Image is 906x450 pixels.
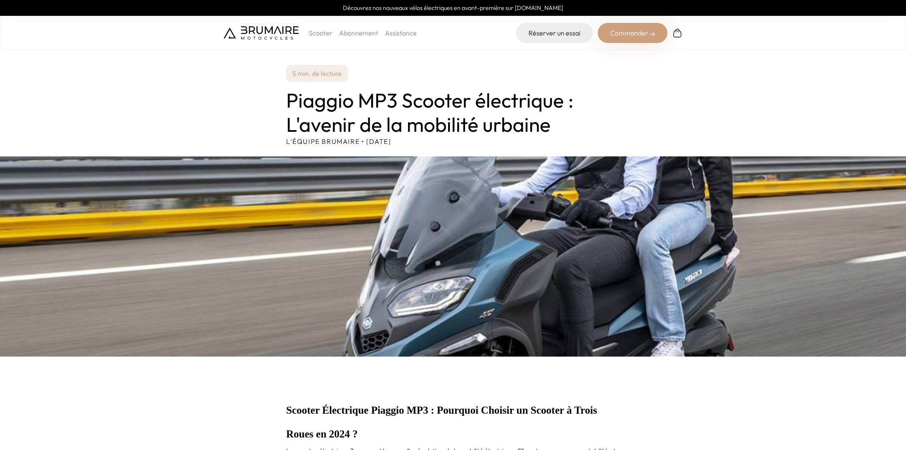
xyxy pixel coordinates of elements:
[286,136,620,146] p: L'équipe Brumaire • [DATE]
[385,29,417,37] a: Assistance
[309,28,332,38] p: Scooter
[286,405,597,440] strong: Scooter Électrique Piaggio MP3 : Pourquoi Choisir un Scooter à Trois Roues en 2024 ?
[286,88,620,136] h1: Piaggio MP3 Scooter électrique : L'avenir de la mobilité urbaine
[598,23,667,43] div: Commander
[516,23,593,43] a: Réserver un essai
[339,29,378,37] a: Abonnement
[224,26,299,40] img: Brumaire Motocycles
[672,28,682,38] img: Panier
[650,32,655,37] img: right-arrow-2.png
[286,65,348,82] p: 5 min. de lecture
